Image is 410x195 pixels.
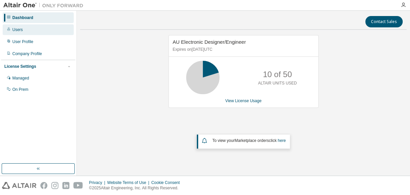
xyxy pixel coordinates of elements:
[212,138,286,143] span: To view your click
[263,69,292,80] p: 10 of 50
[12,51,42,56] div: Company Profile
[4,64,36,69] div: License Settings
[12,27,23,32] div: Users
[12,15,33,20] div: Dashboard
[62,182,69,189] img: linkedin.svg
[365,16,403,27] button: Contact Sales
[12,87,28,92] div: On Prem
[89,185,184,191] p: © 2025 Altair Engineering, Inc. All Rights Reserved.
[151,180,183,185] div: Cookie Consent
[51,182,58,189] img: instagram.svg
[89,180,107,185] div: Privacy
[107,180,151,185] div: Website Terms of Use
[278,138,286,143] a: here
[173,47,313,52] p: Expires on [DATE] UTC
[225,99,262,103] a: View License Usage
[235,138,269,143] em: Marketplace orders
[3,2,87,9] img: Altair One
[12,39,33,44] div: User Profile
[173,39,246,45] span: AU Electronic Designer/Engineer
[258,80,297,86] p: ALTAIR UNITS USED
[73,182,83,189] img: youtube.svg
[12,75,29,81] div: Managed
[40,182,47,189] img: facebook.svg
[2,182,36,189] img: altair_logo.svg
